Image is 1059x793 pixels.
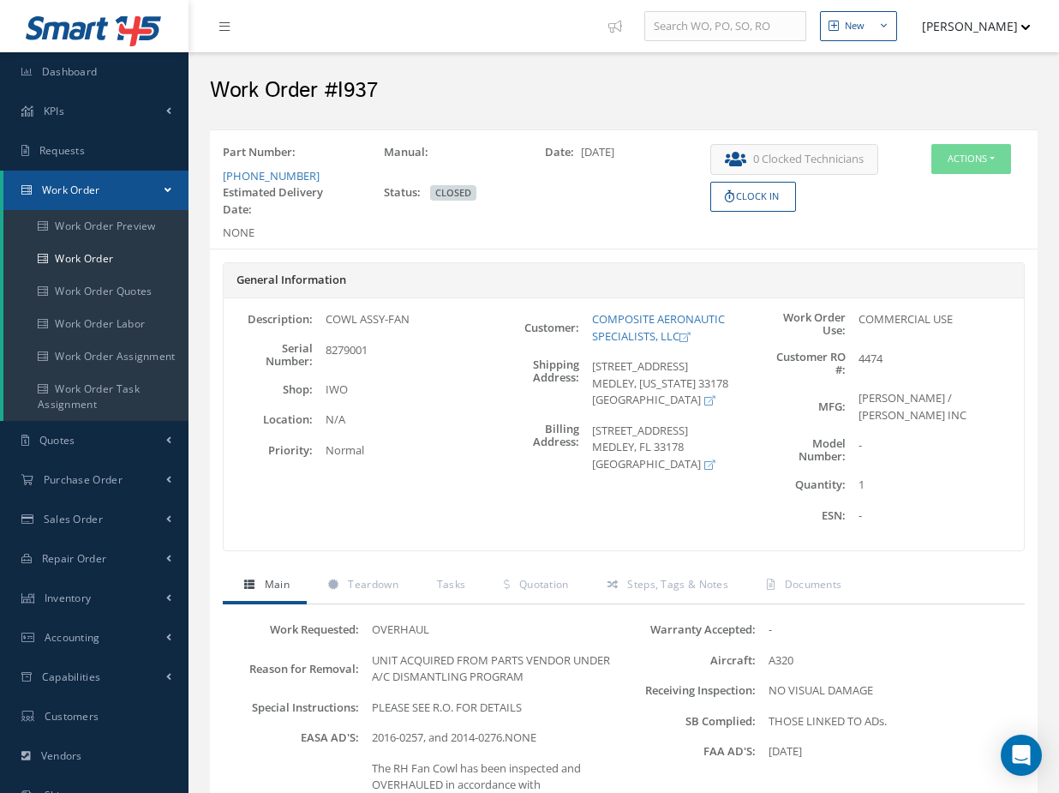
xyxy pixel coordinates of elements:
span: Teardown [348,577,398,592]
label: SB Complied: [624,715,756,728]
label: Description: [224,313,313,326]
div: Normal [313,442,491,460]
input: Search WO, PO, SO, RO [644,11,806,42]
span: Tasks [437,577,466,592]
span: Quotation [519,577,569,592]
span: 0 Clocked Technicians [753,151,864,168]
label: Estimated Delivery Date: [223,184,358,218]
div: OVERHAUL [359,622,624,639]
h2: Work Order #I937 [210,78,1038,104]
label: Work Order Use: [757,311,847,337]
span: Quotes [39,433,75,448]
span: Vendors [41,748,82,763]
span: Requests [39,143,85,158]
label: Quantity: [757,478,847,491]
span: Repair Order [42,551,107,566]
h5: General Information [236,273,1011,287]
div: IWO [313,381,491,399]
a: Work Order [3,171,188,210]
button: Actions [931,144,1011,174]
a: Steps, Tags & Notes [586,568,745,604]
label: Billing Address: [490,423,579,473]
span: KPIs [44,104,64,118]
span: Documents [785,577,842,592]
a: COMPOSITE AERONAUTIC SPECIALISTS, LLC [592,311,725,344]
a: Quotation [482,568,585,604]
label: Priority: [224,444,313,457]
div: New [845,19,865,33]
button: 0 Clocked Technicians [710,144,878,175]
a: Work Order [3,243,188,275]
label: EASA AD'S: [227,731,359,744]
div: N/A [313,412,491,429]
div: [DATE] [532,144,693,184]
label: Status: [384,184,428,201]
a: Work Order Preview [3,210,188,243]
div: - [846,508,1024,525]
div: - [846,437,1024,463]
label: Shop: [224,383,313,396]
span: Dashboard [42,64,98,79]
label: ESN: [757,509,847,522]
label: Work Requested: [227,623,359,636]
div: NONE [210,184,371,242]
a: [PHONE_NUMBER] [223,168,320,183]
div: 2016-0257, and 2014-0276.NONE [359,730,624,747]
label: FAA AD'S: [624,745,756,758]
div: [PERSON_NAME] / [PERSON_NAME] INC [846,390,1024,424]
div: NO VISUAL DAMAGE [756,682,1020,700]
label: Customer: [490,321,579,334]
label: Special Instructions: [227,701,359,714]
label: Model Number: [757,437,847,463]
label: MFG: [757,400,847,413]
div: [STREET_ADDRESS] MEDLEY, [US_STATE] 33178 [GEOGRAPHIC_DATA] [579,358,757,409]
a: Teardown [307,568,416,604]
a: Main [223,568,307,604]
button: New [820,11,897,41]
a: Work Order Assignment [3,340,188,373]
span: Capabilities [42,670,101,684]
label: Location: [224,413,313,426]
label: Customer RO #: [757,351,847,376]
a: Tasks [416,568,483,604]
label: Shipping Address: [490,358,579,409]
span: 4474 [859,351,882,366]
a: Work Order Labor [3,308,188,340]
label: Date: [545,144,581,161]
label: Aircraft: [624,654,756,667]
div: A320 [756,652,1020,670]
div: [DATE] [756,743,1020,760]
div: UNIT ACQUIRED FROM PARTS VENDOR UNDER A/C DISMANTLING PROGRAM [359,652,624,686]
div: Open Intercom Messenger [1001,735,1042,776]
span: Inventory [45,591,92,605]
button: [PERSON_NAME] [906,9,1031,43]
label: Serial Number: [224,342,313,368]
label: Warranty Accepted: [624,623,756,636]
div: COWL ASSY-FAN [313,311,491,328]
div: [STREET_ADDRESS] MEDLEY, FL 33178 [GEOGRAPHIC_DATA] [579,423,757,473]
div: THOSE LINKED TO ADs. [756,713,1020,730]
span: Sales Order [44,512,103,526]
label: Manual: [384,144,435,161]
div: 1 [846,477,1024,494]
div: COMMERCIAL USE [846,311,1024,337]
span: Main [265,577,290,592]
span: Steps, Tags & Notes [627,577,728,592]
span: Work Order [42,183,100,197]
span: Purchase Order [44,472,123,487]
span: CLOSED [430,185,476,201]
span: Accounting [45,630,100,645]
div: PLEASE SEE R.O. FOR DETAILS [359,700,624,717]
button: Clock In [710,182,796,212]
label: Reason for Removal: [227,663,359,676]
span: 8279001 [326,342,368,357]
label: Part Number: [223,144,302,161]
span: Customers [45,709,99,724]
a: Documents [745,568,859,604]
label: Receiving Inspection: [624,684,756,697]
div: - [756,622,1020,639]
a: Work Order Task Assignment [3,373,188,421]
a: Work Order Quotes [3,275,188,308]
